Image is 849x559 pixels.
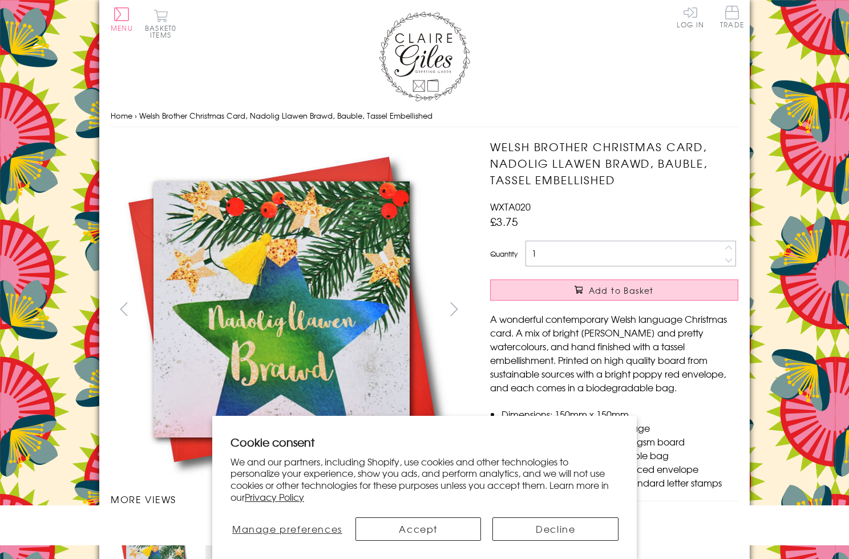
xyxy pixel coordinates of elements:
[145,9,176,38] button: Basket0 items
[490,200,531,213] span: WXTA020
[720,6,744,28] span: Trade
[135,110,137,121] span: ›
[355,517,482,541] button: Accept
[139,110,432,121] span: Welsh Brother Christmas Card, Nadolig Llawen Brawd, Bauble, Tassel Embellished
[677,6,704,28] a: Log In
[111,7,133,31] button: Menu
[231,434,618,450] h2: Cookie consent
[245,490,304,504] a: Privacy Policy
[467,139,810,481] img: Welsh Brother Christmas Card, Nadolig Llawen Brawd, Bauble, Tassel Embellished
[490,139,738,188] h1: Welsh Brother Christmas Card, Nadolig Llawen Brawd, Bauble, Tassel Embellished
[111,492,467,506] h3: More views
[442,296,467,322] button: next
[589,285,654,296] span: Add to Basket
[111,139,453,480] img: Welsh Brother Christmas Card, Nadolig Llawen Brawd, Bauble, Tassel Embellished
[111,296,136,322] button: prev
[232,522,342,536] span: Manage preferences
[492,517,618,541] button: Decline
[231,517,344,541] button: Manage preferences
[379,11,470,102] img: Claire Giles Greetings Cards
[111,110,132,121] a: Home
[111,104,738,128] nav: breadcrumbs
[490,312,738,394] p: A wonderful contemporary Welsh language Christmas card. A mix of bright [PERSON_NAME] and pretty ...
[490,213,518,229] span: £3.75
[150,23,176,40] span: 0 items
[502,407,738,421] li: Dimensions: 150mm x 150mm
[231,456,618,503] p: We and our partners, including Shopify, use cookies and other technologies to personalize your ex...
[111,23,133,33] span: Menu
[720,6,744,30] a: Trade
[490,249,518,259] label: Quantity
[490,279,738,301] button: Add to Basket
